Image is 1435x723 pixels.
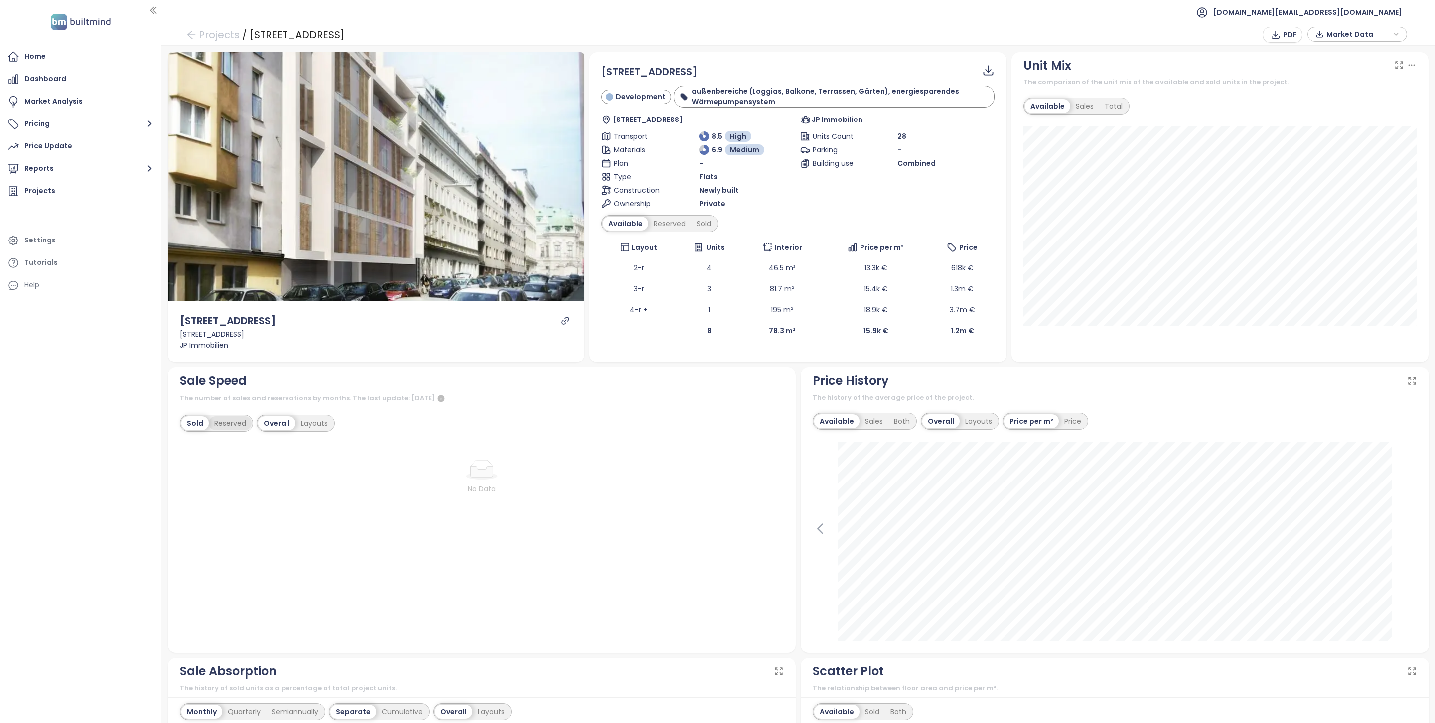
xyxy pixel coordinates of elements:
a: Dashboard [5,69,156,89]
span: 6.9 [712,144,722,155]
div: button [1313,27,1402,42]
div: Sales [860,414,888,428]
div: Projects [24,185,55,197]
a: Home [5,47,156,67]
div: Overall [258,416,295,430]
div: Price Update [24,140,72,152]
b: 1.2m € [951,326,974,336]
span: Type [614,171,663,182]
div: Overall [922,414,960,428]
div: Semiannually [266,705,324,719]
button: Reports [5,159,156,179]
div: Home [24,50,46,63]
div: Monthly [181,705,222,719]
span: Combined [897,158,936,169]
a: arrow-left Projects [186,26,240,44]
span: arrow-left [186,30,196,40]
span: 13.3k € [864,263,887,273]
td: 4 [676,257,742,278]
div: [STREET_ADDRESS] [250,26,345,44]
span: Development [616,91,666,102]
span: Construction [614,185,663,196]
div: The history of the average price of the project. [813,393,1417,403]
span: JP Immobilien [812,114,862,125]
div: Help [24,279,39,291]
span: 618k € [951,263,974,273]
span: - [897,145,901,155]
span: Newly built [699,185,739,196]
div: [STREET_ADDRESS] [180,329,573,340]
div: [STREET_ADDRESS] [180,313,276,329]
div: Settings [24,234,56,246]
b: 78.3 m² [769,326,796,336]
div: Help [5,275,156,295]
div: Available [814,705,860,719]
div: Both [885,705,912,719]
div: Available [1025,99,1070,113]
span: [STREET_ADDRESS] [601,65,698,79]
td: 195 m² [742,299,822,320]
span: Units Count [813,131,861,142]
span: - [699,158,703,169]
span: Market Data [1326,27,1391,42]
div: Available [814,414,860,428]
span: PDF [1283,29,1297,40]
b: 15.9k € [863,326,888,336]
div: Reserved [648,217,691,231]
div: Unit Mix [1023,56,1071,75]
b: 8 [707,326,712,336]
a: Projects [5,181,156,201]
a: Settings [5,231,156,250]
span: 8.5 [712,131,722,142]
div: Dashboard [24,73,66,85]
span: Parking [813,144,861,155]
span: Layout [632,242,657,253]
div: Price per m² [1004,414,1059,428]
span: Medium [730,144,759,155]
span: [STREET_ADDRESS] [613,114,683,125]
span: [DOMAIN_NAME][EMAIL_ADDRESS][DOMAIN_NAME] [1213,0,1402,24]
div: / [242,26,247,44]
span: Private [699,198,725,209]
span: 15.4k € [864,284,888,294]
button: Pricing [5,114,156,134]
div: Overall [435,705,472,719]
div: Price History [813,371,889,390]
div: No Data [209,483,755,494]
td: 46.5 m² [742,257,822,278]
div: The number of sales and reservations by months. The last update: [DATE] [180,393,784,405]
div: Tutorials [24,256,58,269]
div: The comparison of the unit mix of the available and sold units in the project. [1023,77,1417,87]
div: Quarterly [222,705,266,719]
td: 4-r + [601,299,676,320]
span: Interior [775,242,802,253]
span: Price [959,242,978,253]
a: Tutorials [5,253,156,273]
span: 18.9k € [864,305,888,315]
div: Cumulative [376,705,428,719]
span: Price per m² [860,242,904,253]
a: link [561,316,570,325]
td: 3 [676,278,742,299]
div: Scatter Plot [813,662,884,681]
div: The history of sold units as a percentage of total project units. [180,683,784,693]
div: JP Immobilien [180,340,573,351]
td: 3-r [601,278,676,299]
img: logo [48,12,114,32]
div: Reserved [209,416,252,430]
span: Materials [614,144,663,155]
div: Separate [330,705,376,719]
div: Available [603,217,648,231]
span: 28 [897,131,906,142]
div: Sale Speed [180,371,247,390]
span: High [730,131,746,142]
div: Sold [181,416,209,430]
div: Price [1059,414,1087,428]
div: Both [888,414,915,428]
a: Price Update [5,136,156,156]
span: 3.7m € [950,305,975,315]
td: 1 [676,299,742,320]
div: Sold [691,217,717,231]
span: Transport [614,131,663,142]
